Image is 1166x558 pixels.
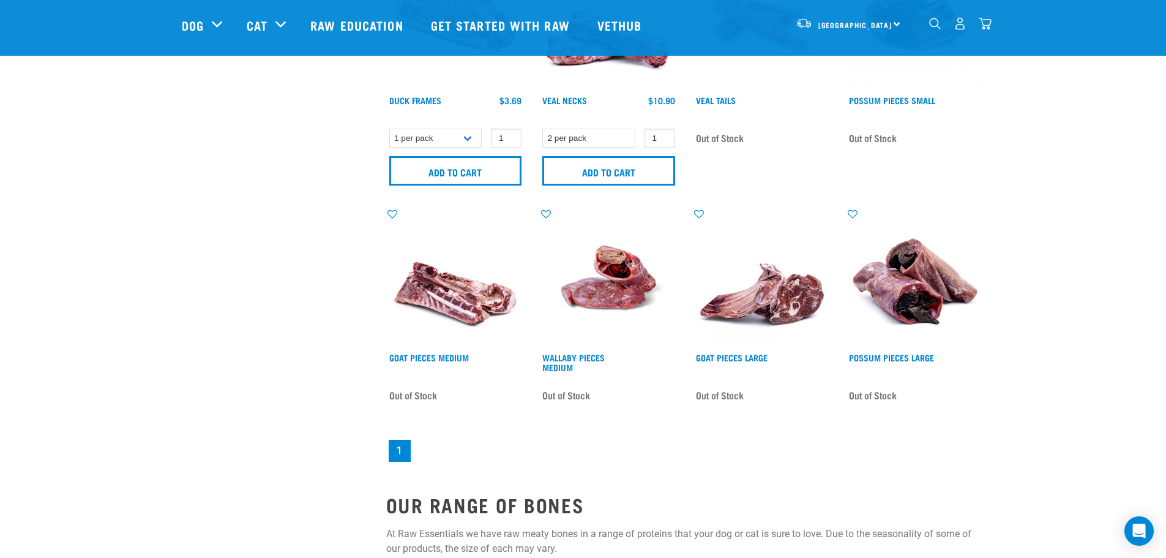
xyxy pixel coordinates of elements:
[696,129,744,147] span: Out of Stock
[386,494,985,516] h2: OUR RANGE OF BONES
[491,129,521,148] input: 1
[849,129,897,147] span: Out of Stock
[849,98,935,102] a: Possum Pieces Small
[849,386,897,404] span: Out of Stock
[696,98,736,102] a: Veal Tails
[929,18,941,29] img: home-icon-1@2x.png
[389,156,522,186] input: Add to cart
[542,156,675,186] input: Add to cart
[539,208,678,347] img: Raw Essentials Wallaby Pieces Raw Meaty Bones For Dogs
[386,437,985,464] nav: pagination
[696,355,768,360] a: Goat Pieces Large
[499,96,521,105] div: $3.69
[419,1,585,50] a: Get started with Raw
[386,208,525,347] img: 1197 Goat Pieces Medium 01
[648,96,675,105] div: $10.90
[818,23,892,27] span: [GEOGRAPHIC_DATA]
[979,17,992,30] img: home-icon@2x.png
[386,527,985,556] p: At Raw Essentials we have raw meaty bones in a range of proteins that your dog or cat is sure to ...
[1124,516,1154,546] div: Open Intercom Messenger
[696,386,744,404] span: Out of Stock
[389,355,469,360] a: Goat Pieces Medium
[389,386,437,404] span: Out of Stock
[849,355,934,360] a: Possum Pieces Large
[846,208,985,347] img: 1200 Possum Pieces Large 01
[585,1,657,50] a: Vethub
[542,386,590,404] span: Out of Stock
[389,440,411,462] a: Page 1
[542,355,605,369] a: Wallaby Pieces Medium
[796,18,812,29] img: van-moving.png
[247,16,267,34] a: Cat
[389,98,441,102] a: Duck Frames
[298,1,418,50] a: Raw Education
[542,98,587,102] a: Veal Necks
[182,16,204,34] a: Dog
[954,17,966,30] img: user.png
[693,208,832,347] img: 1194 Goat Pieces Large 01
[645,129,675,148] input: 1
